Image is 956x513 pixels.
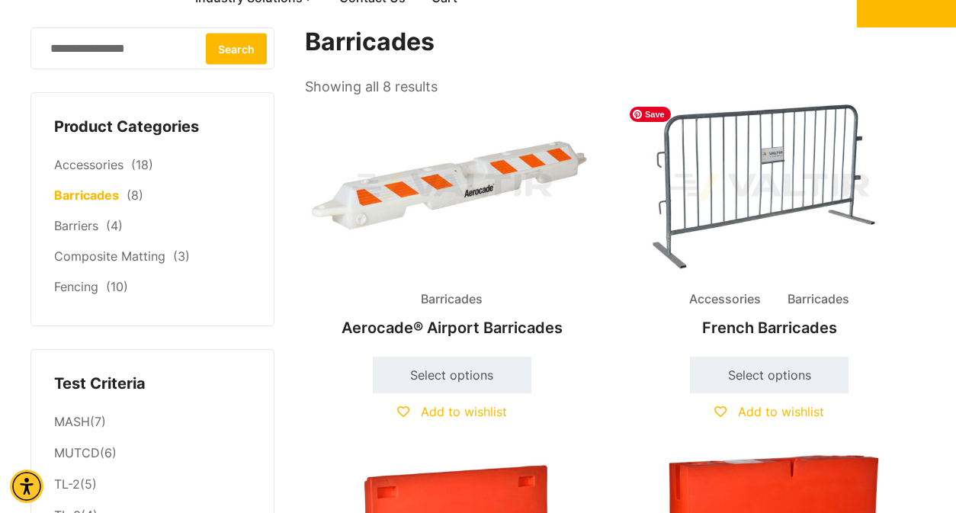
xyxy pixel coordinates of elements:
[54,218,98,233] a: Barriers
[622,311,916,345] h2: French Barricades
[54,279,98,294] a: Fencing
[206,33,267,64] button: Search
[127,188,143,203] span: (8)
[622,99,916,276] img: Accessories
[54,406,251,438] li: (7)
[421,404,507,419] span: Add to wishlist
[714,404,824,419] a: Add to wishlist
[173,248,190,264] span: (3)
[305,311,599,345] h2: Aerocade® Airport Barricades
[30,27,274,69] input: Search for:
[409,288,494,311] span: Barricades
[10,470,43,503] div: Accessibility Menu
[630,107,671,122] span: Save
[131,157,153,172] span: (18)
[738,404,824,419] span: Add to wishlist
[305,99,599,345] a: BarricadesAerocade® Airport Barricades
[54,414,90,429] a: MASH
[54,476,80,492] a: TL-2
[776,288,861,311] span: Barricades
[54,188,119,203] a: Barricades
[54,157,124,172] a: Accessories
[305,74,438,100] p: Showing all 8 results
[54,445,100,460] a: MUTCD
[690,357,849,393] a: Select options for “French Barricades”
[397,404,507,419] a: Add to wishlist
[54,438,251,470] li: (6)
[54,248,165,264] a: Composite Matting
[106,218,123,233] span: (4)
[373,357,531,393] a: Select options for “Aerocade® Airport Barricades”
[622,99,916,345] a: Accessories BarricadesFrench Barricades
[54,116,251,139] h4: Product Categories
[305,99,599,276] img: Barricades
[305,27,918,57] h1: Barricades
[106,279,128,294] span: (10)
[54,470,251,501] li: (5)
[678,288,772,311] span: Accessories
[54,373,251,396] h4: Test Criteria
